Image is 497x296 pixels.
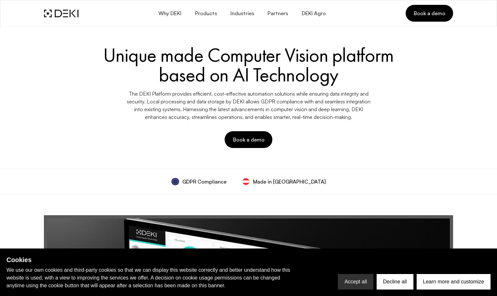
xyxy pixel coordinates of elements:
[232,136,264,143] span: Book a demo
[338,274,373,290] button: Accept all
[158,10,181,16] span: Why DEKI
[6,266,297,290] p: We use our own cookies and third-party cookies so that we can display this website correctly and ...
[182,178,227,185] span: GDPR Compliance
[242,178,250,185] img: svg%3e
[171,178,179,185] img: GDPR_Compliance.Dbdrw_P_.svg
[301,10,326,16] span: DEKI Agro
[225,131,272,148] button: Book a demo
[224,6,261,21] button: Industries
[295,6,332,21] a: DEKI Agro
[44,9,78,17] img: DEKI Logo
[267,10,288,16] span: Partners
[261,6,295,21] a: Partners
[253,178,326,185] span: Made in [GEOGRAPHIC_DATA]
[123,90,374,121] p: The DEKI Platform provides efficient, cost-effective automation solutions while ensuring data int...
[406,5,453,22] a: Book a demo
[377,274,413,290] button: Decline all
[417,274,491,290] button: Learn more and customize
[152,6,188,21] button: Why DEKI
[194,10,217,16] span: Products
[6,255,297,265] h2: Cookies
[44,45,453,85] h1: Unique made Computer Vision platform based on AI Technology
[230,10,254,16] span: Industries
[413,10,445,17] span: Book a demo
[188,6,223,21] button: Products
